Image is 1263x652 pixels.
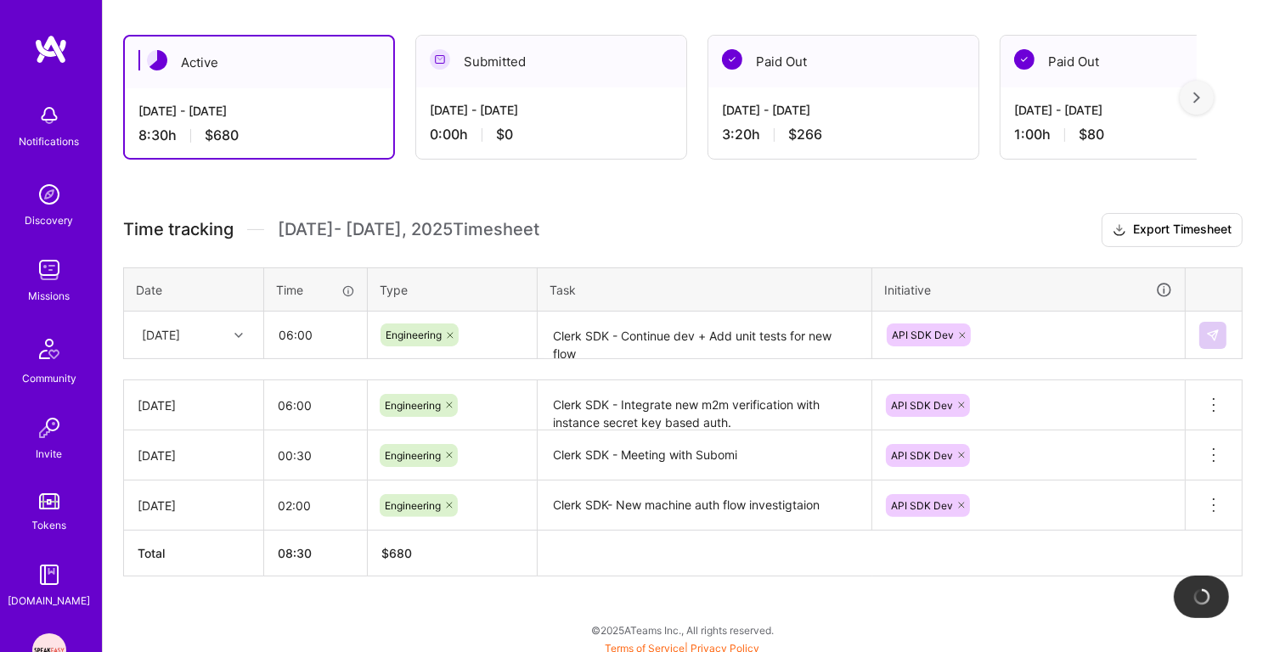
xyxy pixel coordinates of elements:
[722,126,965,143] div: 3:20 h
[884,280,1173,300] div: Initiative
[416,36,686,87] div: Submitted
[496,126,513,143] span: $0
[891,449,953,462] span: API SDK Dev
[722,101,965,119] div: [DATE] - [DATE]
[138,126,380,144] div: 8:30 h
[264,531,368,576] th: 08:30
[37,445,63,463] div: Invite
[788,126,822,143] span: $266
[205,126,239,144] span: $680
[8,592,91,610] div: [DOMAIN_NAME]
[381,546,412,560] span: $ 680
[1014,126,1257,143] div: 1:00 h
[1113,222,1126,239] i: icon Download
[385,399,441,412] span: Engineering
[32,98,66,132] img: bell
[430,126,673,143] div: 0:00 h
[539,482,870,529] textarea: Clerk SDK- New machine auth flow investigtaion
[430,101,673,119] div: [DATE] - [DATE]
[1014,101,1257,119] div: [DATE] - [DATE]
[264,483,367,528] input: HH:MM
[32,411,66,445] img: Invite
[25,211,74,229] div: Discovery
[22,369,76,387] div: Community
[1199,322,1228,349] div: null
[29,329,70,369] img: Community
[234,331,243,340] i: icon Chevron
[32,516,67,534] div: Tokens
[430,49,450,70] img: Submitted
[539,382,870,429] textarea: Clerk SDK - Integrate new m2m verification with instance secret key based auth.
[386,329,442,341] span: Engineering
[538,267,872,312] th: Task
[29,287,70,305] div: Missions
[102,609,1263,651] div: © 2025 ATeams Inc., All rights reserved.
[264,433,367,478] input: HH:MM
[385,449,441,462] span: Engineering
[265,312,366,357] input: HH:MM
[891,399,953,412] span: API SDK Dev
[125,37,393,88] div: Active
[123,219,234,240] span: Time tracking
[368,267,538,312] th: Type
[138,447,250,464] div: [DATE]
[722,49,742,70] img: Paid Out
[276,281,355,299] div: Time
[138,497,250,514] div: [DATE]
[124,267,264,312] th: Date
[147,50,167,70] img: Active
[32,177,66,211] img: discovery
[138,396,250,414] div: [DATE]
[708,36,978,87] div: Paid Out
[539,432,870,479] textarea: Clerk SDK - Meeting with Subomi
[32,253,66,287] img: teamwork
[891,499,953,512] span: API SDK Dev
[892,329,954,341] span: API SDK Dev
[1206,329,1220,342] img: Submit
[34,34,68,65] img: logo
[539,313,870,358] textarea: Clerk SDK - Continue dev + Add unit tests for new flow
[1079,126,1104,143] span: $80
[20,132,80,150] div: Notifications
[385,499,441,512] span: Engineering
[1102,213,1243,247] button: Export Timesheet
[142,326,180,344] div: [DATE]
[1193,587,1211,606] img: loading
[1014,49,1035,70] img: Paid Out
[39,493,59,509] img: tokens
[138,102,380,120] div: [DATE] - [DATE]
[278,219,539,240] span: [DATE] - [DATE] , 2025 Timesheet
[1193,92,1200,104] img: right
[264,383,367,428] input: HH:MM
[32,558,66,592] img: guide book
[124,531,264,576] th: Total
